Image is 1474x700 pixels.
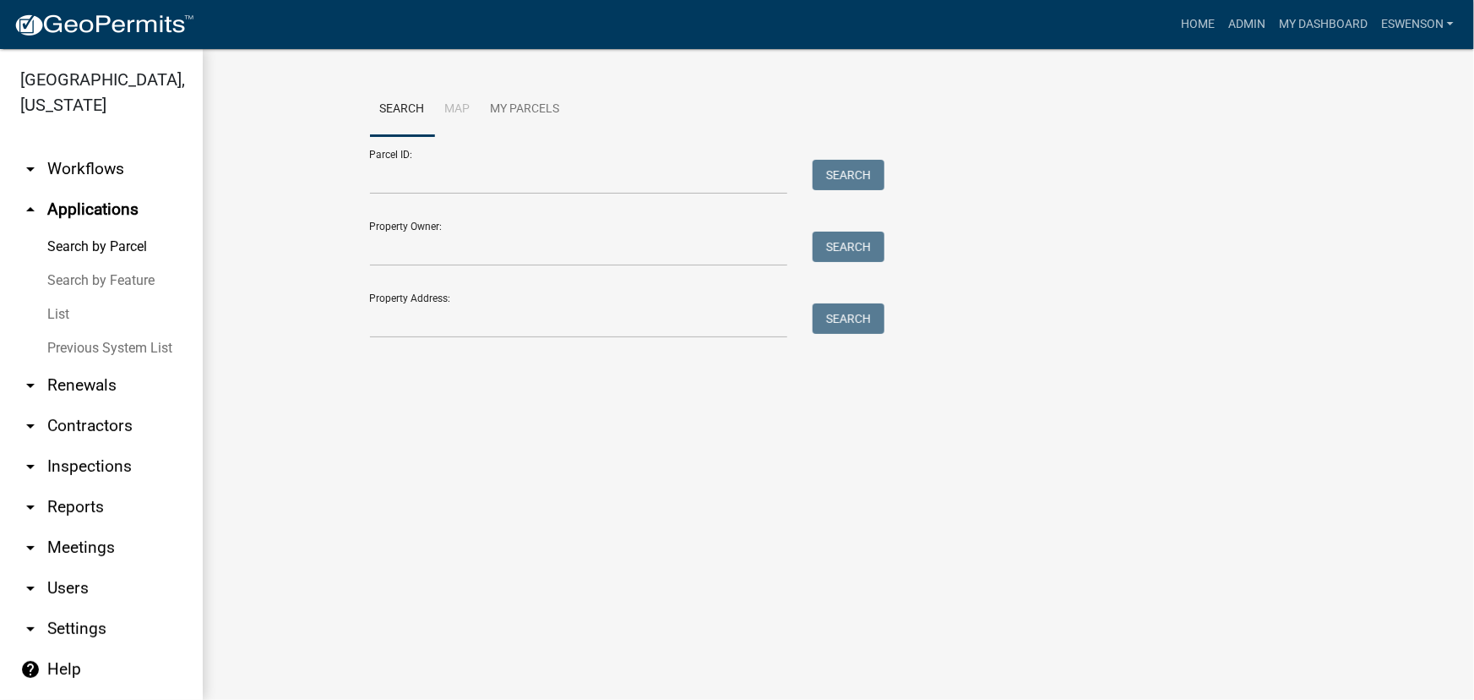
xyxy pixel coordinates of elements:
[20,619,41,639] i: arrow_drop_down
[20,375,41,396] i: arrow_drop_down
[1221,8,1272,41] a: Admin
[481,83,570,137] a: My Parcels
[1374,8,1460,41] a: eswenson
[20,416,41,436] i: arrow_drop_down
[20,457,41,477] i: arrow_drop_down
[20,497,41,517] i: arrow_drop_down
[20,578,41,599] i: arrow_drop_down
[1272,8,1374,41] a: My Dashboard
[813,160,884,190] button: Search
[20,200,41,220] i: arrow_drop_up
[370,83,435,137] a: Search
[20,538,41,558] i: arrow_drop_down
[1174,8,1221,41] a: Home
[20,659,41,680] i: help
[813,232,884,262] button: Search
[20,159,41,179] i: arrow_drop_down
[813,304,884,334] button: Search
